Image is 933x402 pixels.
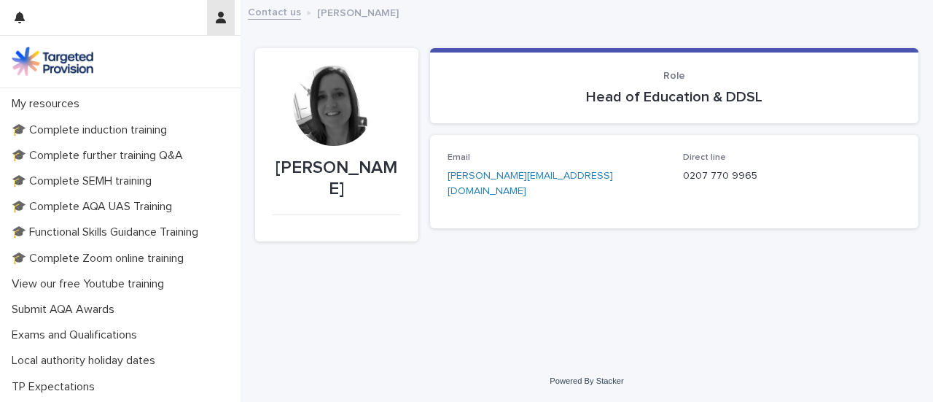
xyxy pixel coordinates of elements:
p: Local authority holiday dates [6,354,167,368]
a: Contact us [248,3,301,20]
p: 🎓 Complete AQA UAS Training [6,200,184,214]
p: 🎓 Complete induction training [6,123,179,137]
p: 🎓 Complete further training Q&A [6,149,195,163]
a: Powered By Stacker [550,376,623,385]
p: 🎓 Complete Zoom online training [6,252,195,266]
img: M5nRWzHhSzIhMunXDL62 [12,47,93,76]
a: [PERSON_NAME][EMAIL_ADDRESS][DOMAIN_NAME] [448,171,613,196]
a: 0207 770 9965 [683,171,757,181]
p: View our free Youtube training [6,277,176,291]
p: 🎓 Functional Skills Guidance Training [6,225,210,239]
p: TP Expectations [6,380,106,394]
span: Email [448,153,470,162]
p: 🎓 Complete SEMH training [6,174,163,188]
p: [PERSON_NAME] [273,158,401,200]
p: [PERSON_NAME] [317,4,399,20]
span: Direct line [683,153,726,162]
span: Role [663,71,685,81]
p: Exams and Qualifications [6,328,149,342]
p: My resources [6,97,91,111]
p: Submit AQA Awards [6,303,126,317]
p: Head of Education & DDSL [448,88,902,106]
